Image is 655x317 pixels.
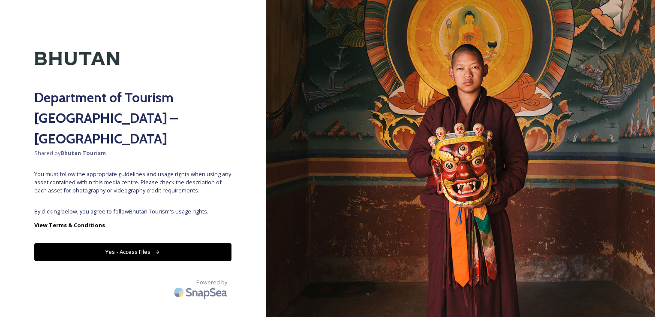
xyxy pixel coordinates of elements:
[171,282,231,302] img: SnapSea Logo
[34,243,231,261] button: Yes - Access Files
[34,220,231,230] a: View Terms & Conditions
[34,170,231,195] span: You must follow the appropriate guidelines and usage rights when using any asset contained within...
[34,87,231,149] h2: Department of Tourism [GEOGRAPHIC_DATA] – [GEOGRAPHIC_DATA]
[196,278,227,287] span: Powered by
[34,149,231,157] span: Shared by
[34,207,231,216] span: By clicking below, you agree to follow Bhutan Tourism 's usage rights.
[34,34,120,83] img: Kingdom-of-Bhutan-Logo.png
[34,221,105,229] strong: View Terms & Conditions
[60,149,106,157] strong: Bhutan Tourism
